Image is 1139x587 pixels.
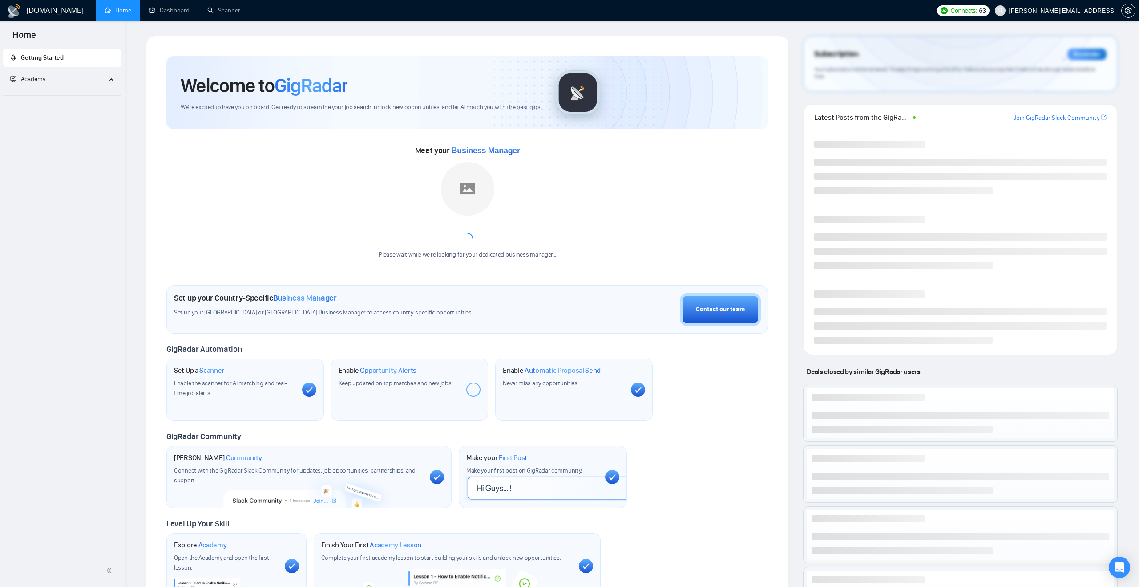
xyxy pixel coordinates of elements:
[503,366,601,375] h1: Enable
[814,66,1095,80] span: Your subscription will be renewed. To keep things running smoothly, make sure your payment method...
[461,231,474,245] span: loading
[339,366,417,375] h1: Enable
[321,541,421,550] h1: Finish Your First
[174,366,224,375] h1: Set Up a
[814,47,858,62] span: Subscription
[1067,49,1107,60] div: Reminder
[166,432,241,441] span: GigRadar Community
[339,379,453,387] span: Keep updated on top matches and new jobs.
[226,453,262,462] span: Community
[997,8,1003,14] span: user
[207,7,240,14] a: searchScanner
[441,162,494,216] img: placeholder.png
[7,4,21,18] img: logo
[275,73,347,98] span: GigRadar
[10,76,16,82] span: fund-projection-screen
[373,251,561,259] div: Please wait while we're looking for your dedicated business manager...
[21,75,45,83] span: Academy
[181,73,347,98] h1: Welcome to
[166,519,229,529] span: Level Up Your Skill
[10,75,45,83] span: Academy
[174,293,337,303] h1: Set up your Country-Specific
[814,112,910,123] span: Latest Posts from the GigRadar Community
[950,6,977,16] span: Connects:
[174,554,269,571] span: Open the Academy and open the first lesson.
[273,293,337,303] span: Business Manager
[21,54,64,61] span: Getting Started
[499,453,527,462] span: First Post
[1121,4,1135,18] button: setting
[5,29,43,47] span: Home
[979,6,986,16] span: 63
[149,7,190,14] a: dashboardDashboard
[1014,113,1099,123] a: Join GigRadar Slack Community
[174,541,227,550] h1: Explore
[452,146,520,155] span: Business Manager
[105,7,131,14] a: homeHome
[3,49,121,67] li: Getting Started
[106,566,115,575] span: double-left
[1121,7,1135,14] a: setting
[680,293,761,326] button: Contact our team
[1101,113,1107,122] a: export
[166,344,242,354] span: GigRadar Automation
[370,541,421,550] span: Academy Lesson
[174,467,416,484] span: Connect with the GigRadar Slack Community for updates, job opportunities, partnerships, and support.
[941,7,948,14] img: upwork-logo.png
[198,541,227,550] span: Academy
[503,379,578,387] span: Never miss any opportunities.
[1109,557,1130,578] div: Open Intercom Messenger
[174,453,262,462] h1: [PERSON_NAME]
[321,554,561,562] span: Complete your first academy lesson to start building your skills and unlock new opportunities.
[181,103,541,112] span: We're excited to have you on board. Get ready to streamline your job search, unlock new opportuni...
[10,54,16,61] span: rocket
[224,467,394,508] img: slackcommunity-bg.png
[556,70,600,115] img: gigradar-logo.png
[360,366,416,375] span: Opportunity Alerts
[1101,114,1107,121] span: export
[174,309,526,317] span: Set up your [GEOGRAPHIC_DATA] or [GEOGRAPHIC_DATA] Business Manager to access country-specific op...
[199,366,224,375] span: Scanner
[696,305,745,314] div: Contact our team
[3,92,121,98] li: Academy Homepage
[174,379,287,397] span: Enable the scanner for AI matching and real-time job alerts.
[803,364,924,379] span: Deals closed by similar GigRadar users
[415,146,520,155] span: Meet your
[466,467,582,474] span: Make your first post on GigRadar community.
[466,453,527,462] h1: Make your
[525,366,601,375] span: Automatic Proposal Send
[1122,7,1135,14] span: setting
